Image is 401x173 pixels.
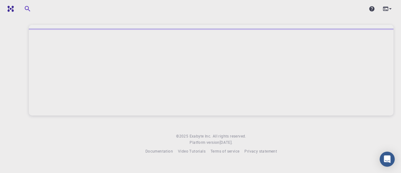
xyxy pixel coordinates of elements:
span: © 2025 [176,133,189,139]
span: Exabyte Inc. [190,133,211,138]
a: [DATE]. [220,139,233,146]
div: Open Intercom Messenger [380,152,395,167]
span: Video Tutorials [178,149,206,154]
span: Documentation [145,149,173,154]
a: Video Tutorials [178,148,206,154]
span: All rights reserved. [213,133,246,139]
span: [DATE] . [220,140,233,145]
span: Privacy statement [244,149,277,154]
img: logo [5,6,14,12]
span: Platform version [190,139,219,146]
a: Terms of service [211,148,239,154]
a: Privacy statement [244,148,277,154]
a: Documentation [145,148,173,154]
a: Exabyte Inc. [190,133,211,139]
span: Terms of service [211,149,239,154]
